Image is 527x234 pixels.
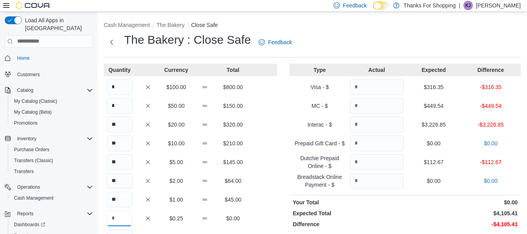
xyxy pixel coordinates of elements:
[14,168,34,175] span: Transfers
[220,66,246,74] p: Total
[17,55,30,61] span: Home
[8,107,96,118] button: My Catalog (Beta)
[220,158,246,166] p: $145.00
[2,52,96,64] button: Home
[293,102,346,110] p: MC - $
[407,158,461,166] p: $112.67
[8,118,96,129] button: Promotions
[11,118,41,128] a: Promotions
[407,66,461,74] p: Expected
[11,156,56,165] a: Transfers (Classic)
[464,177,518,185] p: $0.00
[293,209,403,217] p: Expected Total
[8,193,96,204] button: Cash Management
[465,1,471,10] span: KJ
[163,196,189,204] p: $1.00
[407,83,461,91] p: $316.35
[11,118,93,128] span: Promotions
[2,208,96,219] button: Reports
[293,83,346,91] p: Visa - $
[163,139,189,147] p: $10.00
[464,121,518,129] p: -$3,226.85
[11,145,93,154] span: Purchase Orders
[107,173,132,189] input: Quantity
[191,22,218,28] button: Close Safe
[107,66,132,74] p: Quantity
[350,117,404,132] input: Quantity
[14,146,50,153] span: Purchase Orders
[163,102,189,110] p: $50.00
[163,158,189,166] p: $5.00
[293,154,346,170] p: Dutchie Prepaid Online - $
[463,1,473,10] div: Khari Jones-Morrissette
[2,182,96,193] button: Operations
[407,121,461,129] p: $3,226.85
[293,121,346,129] p: Interac - $
[14,54,33,63] a: Home
[107,211,132,226] input: Quantity
[293,139,346,147] p: Prepaid Gift Card - $
[107,192,132,207] input: Quantity
[17,184,40,190] span: Operations
[11,96,93,106] span: My Catalog (Classic)
[11,107,93,117] span: My Catalog (Beta)
[350,66,404,74] p: Actual
[17,87,33,93] span: Catalog
[373,2,389,10] input: Dark Mode
[14,182,93,192] span: Operations
[11,193,93,203] span: Cash Management
[14,157,53,164] span: Transfers (Classic)
[14,98,57,104] span: My Catalog (Classic)
[163,83,189,91] p: $100.00
[220,102,246,110] p: $150.00
[407,139,461,147] p: $0.00
[14,134,39,143] button: Inventory
[11,220,93,229] span: Dashboards
[350,98,404,114] input: Quantity
[14,209,37,218] button: Reports
[14,120,38,126] span: Promotions
[8,144,96,155] button: Purchase Orders
[403,1,456,10] p: Thanks For Shopping
[8,155,96,166] button: Transfers (Classic)
[343,2,367,9] span: Feedback
[220,121,246,129] p: $320.00
[104,34,119,50] button: Next
[11,220,48,229] a: Dashboards
[464,66,518,74] p: Difference
[11,107,55,117] a: My Catalog (Beta)
[14,53,93,63] span: Home
[8,96,96,107] button: My Catalog (Classic)
[464,139,518,147] p: $0.00
[163,214,189,222] p: $0.25
[163,121,189,129] p: $20.00
[107,136,132,151] input: Quantity
[14,109,52,115] span: My Catalog (Beta)
[350,173,404,189] input: Quantity
[104,21,521,30] nav: An example of EuiBreadcrumbs
[268,38,292,46] span: Feedback
[17,211,34,217] span: Reports
[16,2,51,9] img: Cova
[107,117,132,132] input: Quantity
[459,1,460,10] p: |
[14,86,93,95] span: Catalog
[464,83,518,91] p: -$316.35
[107,154,132,170] input: Quantity
[163,177,189,185] p: $2.00
[2,85,96,96] button: Catalog
[17,71,40,78] span: Customers
[104,22,150,28] button: Cash Management
[293,198,403,206] p: Your Total
[220,214,246,222] p: $0.00
[220,196,246,204] p: $45.00
[464,102,518,110] p: -$449.54
[407,198,518,206] p: $0.00
[256,34,295,50] a: Feedback
[11,193,57,203] a: Cash Management
[350,154,404,170] input: Quantity
[293,220,403,228] p: Difference
[464,158,518,166] p: -$112.67
[407,220,518,228] p: -$4,105.41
